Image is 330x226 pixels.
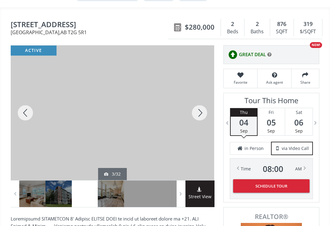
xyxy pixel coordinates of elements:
div: 319 [297,20,319,28]
span: $280,000 [185,22,215,32]
div: 333 Riverfront Avenue SE #225 Calgary, AB T2G 5R1 - Photo 3 of 32 [11,46,214,180]
div: $/SQFT [297,27,319,36]
div: active [11,46,57,56]
span: in Person [244,145,264,151]
span: Sep [267,128,275,134]
span: [GEOGRAPHIC_DATA] , AB T2G 5R1 [11,30,171,35]
span: 04 [231,118,257,127]
span: 08 : 00 [263,165,283,173]
span: REALTOR® [230,213,312,220]
span: Sep [295,128,303,134]
span: Ask agent [261,80,288,85]
div: Thu [231,108,257,117]
div: SQFT [273,27,291,36]
div: Baths [248,27,266,36]
h3: Tour This Home [230,96,313,108]
div: NEW! [310,42,322,48]
span: Share [295,80,316,85]
span: Favorite [227,80,254,85]
button: Schedule Tour [233,179,310,193]
div: 2 [224,20,241,28]
span: 06 [285,118,313,127]
span: GREAT DEAL [239,51,266,58]
div: Sat [285,108,313,117]
img: rating icon [227,49,239,61]
span: via Video Call [282,145,309,151]
span: Street View [185,193,215,200]
div: Fri [258,108,285,117]
span: 876 [277,20,286,28]
div: 3/32 [104,171,121,177]
div: Time AM [241,165,302,173]
div: Beds [224,27,241,36]
span: 333 Riverfront Avenue SE #225 [11,20,171,30]
div: 2 [248,20,266,28]
span: 05 [258,118,285,127]
span: Sep [240,128,248,134]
